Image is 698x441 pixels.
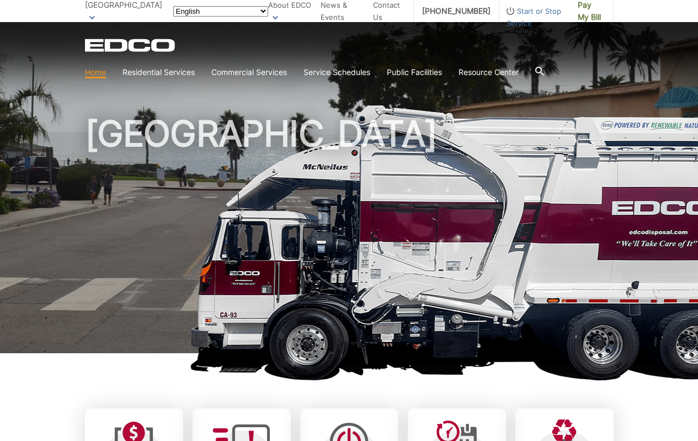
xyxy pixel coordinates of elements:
a: Public Facilities [387,66,442,78]
h1: [GEOGRAPHIC_DATA] [85,116,614,358]
a: EDCD logo. Return to the homepage. [85,39,177,52]
select: Select a language [173,6,268,17]
a: Residential Services [122,66,195,78]
a: Commercial Services [211,66,287,78]
a: Resource Center [459,66,519,78]
a: Home [85,66,106,78]
a: Service Schedules [303,66,370,78]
